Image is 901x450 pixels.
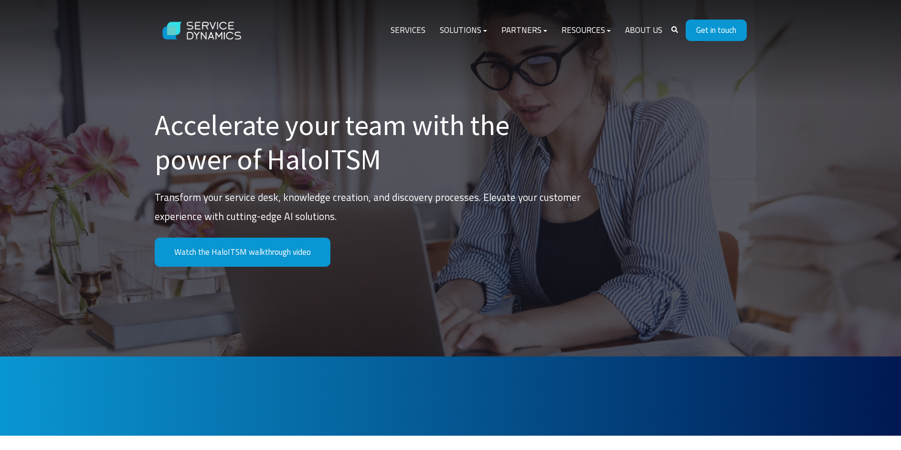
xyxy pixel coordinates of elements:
[686,20,747,41] a: Get in touch
[155,188,589,226] p: Transform your service desk, knowledge creation, and discovery processes. Elevate your customer e...
[433,19,494,42] a: Solutions
[155,12,250,49] img: Service Dynamics Logo - White
[383,19,433,42] a: Services
[383,19,669,42] div: Navigation Menu
[155,108,589,177] h1: Accelerate your team with the power of HaloITSM
[554,19,618,42] a: Resources
[155,238,330,267] a: Watch the HaloITSM walkthrough video
[618,19,669,42] a: About Us
[494,19,554,42] a: Partners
